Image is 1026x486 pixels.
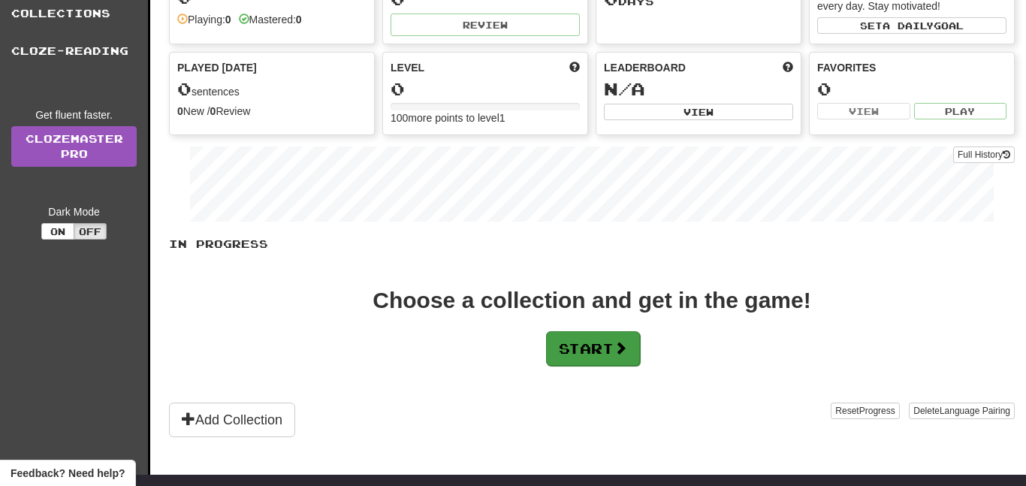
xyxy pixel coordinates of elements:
span: Level [391,60,424,75]
button: ResetProgress [831,403,899,419]
div: Get fluent faster. [11,107,137,122]
button: Add Collection [169,403,295,437]
span: Progress [859,406,895,416]
div: 0 [817,80,1006,98]
span: a daily [883,20,934,31]
div: Favorites [817,60,1006,75]
p: In Progress [169,237,1015,252]
strong: 0 [210,105,216,117]
strong: 0 [296,14,302,26]
div: 0 [391,80,580,98]
span: 0 [177,78,192,99]
button: Play [914,103,1007,119]
button: Review [391,14,580,36]
button: View [817,103,910,119]
div: sentences [177,80,367,99]
span: Score more points to level up [569,60,580,75]
button: View [604,104,793,120]
span: Open feedback widget [11,466,125,481]
span: Language Pairing [940,406,1010,416]
button: DeleteLanguage Pairing [909,403,1015,419]
div: Dark Mode [11,204,137,219]
div: New / Review [177,104,367,119]
strong: 0 [225,14,231,26]
span: N/A [604,78,645,99]
button: Off [74,223,107,240]
button: Full History [953,146,1015,163]
div: Mastered: [239,12,302,27]
div: Playing: [177,12,231,27]
button: Start [546,331,640,366]
button: Seta dailygoal [817,17,1006,34]
button: On [41,223,74,240]
div: Choose a collection and get in the game! [373,289,810,312]
span: Played [DATE] [177,60,257,75]
a: ClozemasterPro [11,126,137,167]
span: Leaderboard [604,60,686,75]
div: 100 more points to level 1 [391,110,580,125]
strong: 0 [177,105,183,117]
span: This week in points, UTC [783,60,793,75]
